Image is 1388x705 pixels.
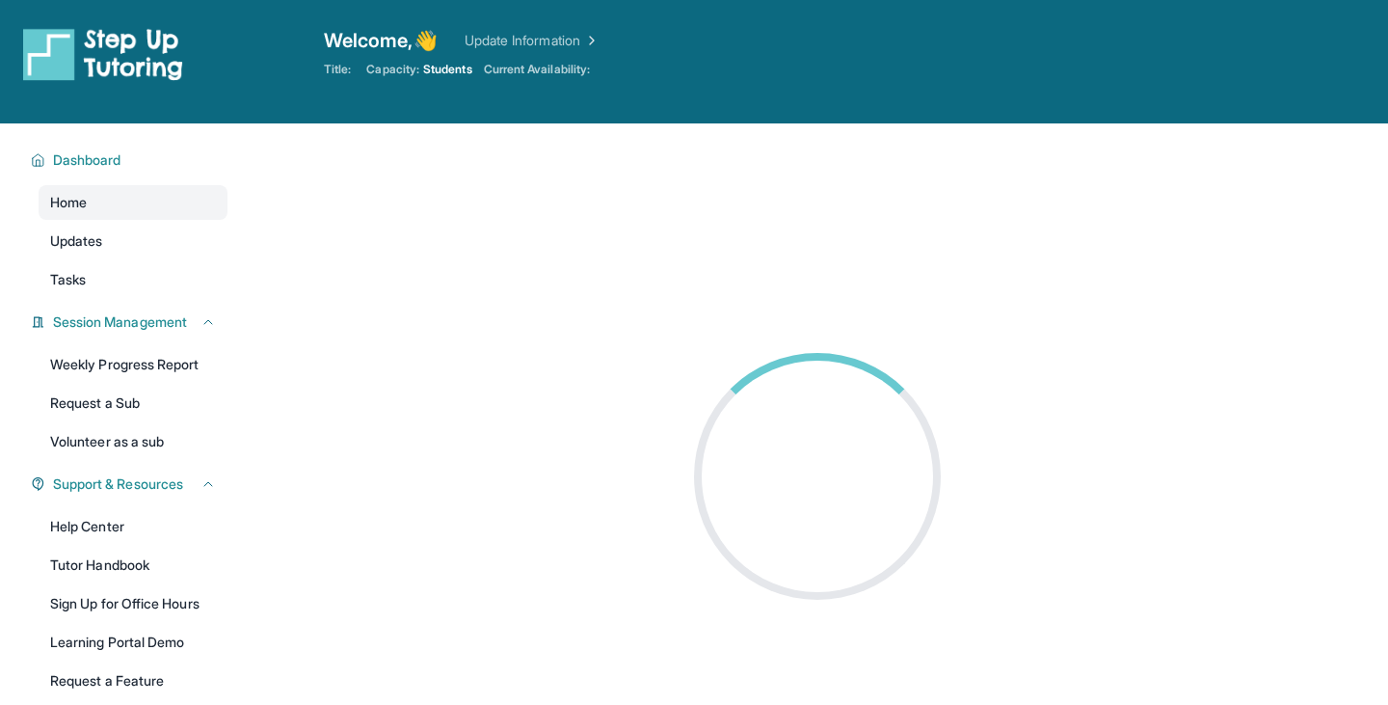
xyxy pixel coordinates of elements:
a: Home [39,185,227,220]
button: Session Management [45,312,216,332]
a: Volunteer as a sub [39,424,227,459]
span: Session Management [53,312,187,332]
span: Welcome, 👋 [324,27,438,54]
a: Sign Up for Office Hours [39,586,227,621]
span: Capacity: [366,62,419,77]
a: Update Information [465,31,600,50]
span: Tasks [50,270,86,289]
a: Request a Sub [39,386,227,420]
a: Tutor Handbook [39,548,227,583]
a: Request a Feature [39,664,227,698]
span: Title: [324,62,351,77]
a: Learning Portal Demo [39,625,227,660]
a: Help Center [39,509,227,544]
button: Dashboard [45,150,216,170]
a: Tasks [39,262,227,297]
span: Support & Resources [53,475,183,494]
span: Current Availability: [484,62,590,77]
span: Home [50,193,87,212]
span: Updates [50,231,103,251]
a: Weekly Progress Report [39,347,227,382]
span: Students [423,62,472,77]
img: logo [23,27,183,81]
a: Updates [39,224,227,258]
span: Dashboard [53,150,121,170]
img: Chevron Right [580,31,600,50]
button: Support & Resources [45,475,216,494]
